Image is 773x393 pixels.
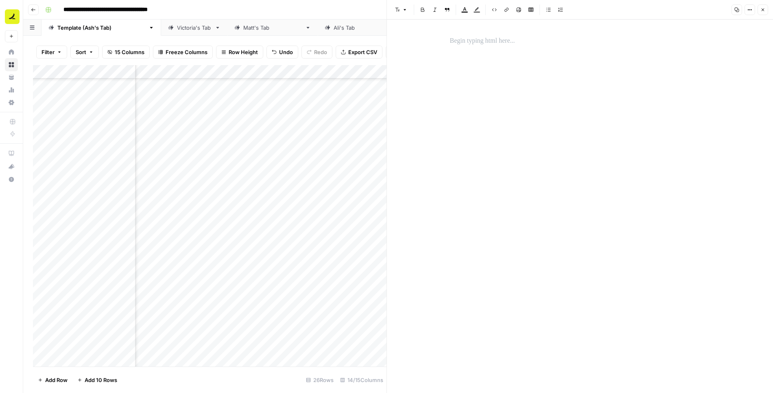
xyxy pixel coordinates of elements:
span: Freeze Columns [166,48,207,56]
div: Template ([PERSON_NAME]'s Tab) [57,24,145,32]
a: Template ([PERSON_NAME]'s Tab) [41,20,161,36]
button: Undo [266,46,298,59]
button: Add 10 Rows [72,373,122,386]
div: [PERSON_NAME]'s Tab [243,24,302,32]
a: Settings [5,96,18,109]
a: Your Data [5,71,18,84]
span: Add 10 Rows [85,376,117,384]
span: Redo [314,48,327,56]
span: Sort [76,48,86,56]
a: [PERSON_NAME]'s Tab [227,20,318,36]
button: Freeze Columns [153,46,213,59]
a: Home [5,46,18,59]
a: Victoria's Tab [161,20,227,36]
button: Redo [301,46,332,59]
button: Filter [36,46,67,59]
button: Sort [70,46,99,59]
div: Victoria's Tab [177,24,212,32]
button: Export CSV [336,46,382,59]
span: 15 Columns [115,48,144,56]
span: Export CSV [348,48,377,56]
button: Workspace: Ramp [5,7,18,27]
button: What's new? [5,160,18,173]
button: 15 Columns [102,46,150,59]
div: 14/15 Columns [337,373,386,386]
img: Ramp Logo [5,9,20,24]
button: Row Height [216,46,263,59]
a: Usage [5,83,18,96]
a: AirOps Academy [5,147,18,160]
div: What's new? [5,160,17,172]
div: [PERSON_NAME]'s Tab [334,24,392,32]
button: Add Row [33,373,72,386]
div: 26 Rows [303,373,337,386]
button: Help + Support [5,173,18,186]
a: [PERSON_NAME]'s Tab [318,20,408,36]
span: Add Row [45,376,68,384]
a: Browse [5,58,18,71]
span: Filter [41,48,55,56]
span: Row Height [229,48,258,56]
span: Undo [279,48,293,56]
